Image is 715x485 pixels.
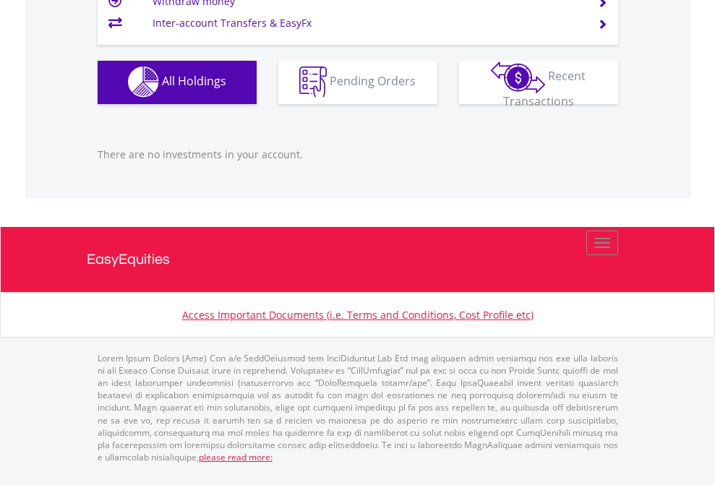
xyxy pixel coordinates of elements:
button: Pending Orders [278,61,437,104]
p: There are no investments in your account. [98,147,618,162]
a: please read more: [199,451,273,463]
a: Access Important Documents (i.e. Terms and Conditions, Cost Profile etc) [182,308,534,322]
button: Recent Transactions [459,61,618,104]
img: pending_instructions-wht.png [299,66,327,98]
span: Pending Orders [330,73,416,89]
td: Inter-account Transfers & EasyFx [153,12,580,34]
span: Recent Transactions [503,68,586,109]
button: All Holdings [98,61,257,104]
span: All Holdings [162,73,226,89]
a: EasyEquities [87,227,629,292]
img: holdings-wht.png [128,66,159,98]
img: transactions-zar-wht.png [491,61,545,93]
p: Lorem Ipsum Dolors (Ame) Con a/e SeddOeiusmod tem InciDiduntut Lab Etd mag aliquaen admin veniamq... [98,352,618,463]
